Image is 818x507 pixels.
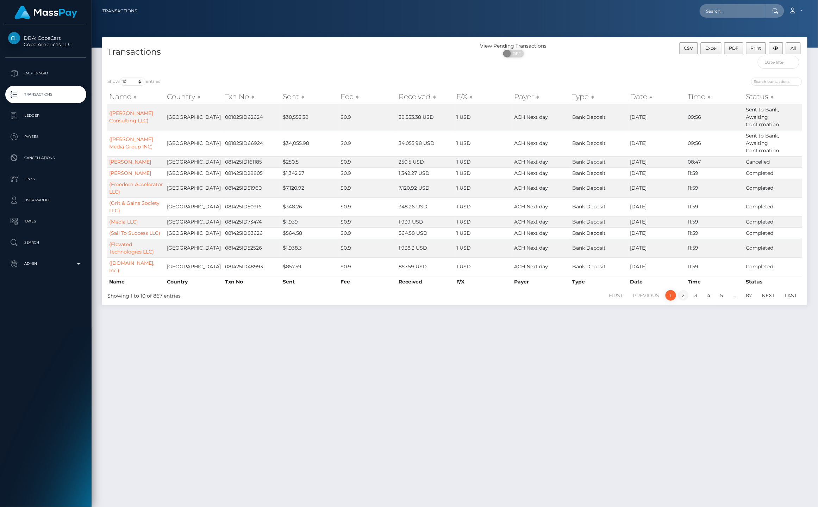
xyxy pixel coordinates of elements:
td: $348.26 [281,197,339,216]
a: 1 [666,290,676,301]
td: 11:59 [686,179,744,197]
td: 11:59 [686,239,744,257]
td: $0.9 [339,104,397,130]
td: 11:59 [686,216,744,227]
button: PDF [724,42,743,54]
p: Payees [8,132,83,142]
span: ACH Next day [514,219,548,225]
td: Bank Deposit [570,179,628,197]
td: $0.9 [339,257,397,276]
td: Bank Deposit [570,167,628,179]
a: Taxes [5,213,86,230]
td: Bank Deposit [570,104,628,130]
td: 11:59 [686,167,744,179]
td: Completed [744,216,802,227]
td: $38,553.38 [281,104,339,130]
td: $0.9 [339,130,397,156]
td: 1 USD [455,216,512,227]
td: Completed [744,167,802,179]
td: $1,342.27 [281,167,339,179]
td: $857.59 [281,257,339,276]
button: Column visibility [769,42,783,54]
button: CSV [680,42,698,54]
a: (Grit & Gains Society LLC) [109,200,160,214]
td: 11:59 [686,197,744,216]
a: 87 [742,290,756,301]
p: Taxes [8,216,83,227]
th: Name: activate to sort column ascending [107,90,165,104]
td: 250.5 USD [397,156,455,167]
td: 1 USD [455,156,512,167]
span: CSV [684,45,693,51]
td: 081425ID161185 [223,156,281,167]
td: Bank Deposit [570,227,628,239]
td: [DATE] [629,130,686,156]
span: ACH Next day [514,140,548,146]
td: 08:47 [686,156,744,167]
td: $1,938.3 [281,239,339,257]
td: [GEOGRAPHIC_DATA] [165,197,223,216]
td: [GEOGRAPHIC_DATA] [165,227,223,239]
button: All [786,42,801,54]
a: Admin [5,255,86,273]
td: Bank Deposit [570,216,628,227]
div: View Pending Transactions [455,42,573,50]
td: Bank Deposit [570,257,628,276]
th: Sent: activate to sort column ascending [281,90,339,104]
td: $0.9 [339,167,397,179]
td: $0.9 [339,227,397,239]
a: 2 [678,290,689,301]
td: $0.9 [339,216,397,227]
p: Transactions [8,89,83,100]
td: 564.58 USD [397,227,455,239]
th: F/X [455,276,512,287]
td: 081425ID83626 [223,227,281,239]
span: ACH Next day [514,203,548,210]
td: [GEOGRAPHIC_DATA] [165,130,223,156]
span: ACH Next day [514,263,548,270]
a: (Sail To Success LLC) [109,230,160,236]
td: Sent to Bank, Awaiting Confirmation [744,130,802,156]
td: [DATE] [629,167,686,179]
td: 081425ID48993 [223,257,281,276]
a: ([DOMAIN_NAME], Inc.) [109,260,154,274]
td: [DATE] [629,257,686,276]
a: (Media LLC) [109,219,138,225]
th: F/X: activate to sort column ascending [455,90,512,104]
td: Bank Deposit [570,156,628,167]
td: $1,939 [281,216,339,227]
th: Country: activate to sort column ascending [165,90,223,104]
span: ACH Next day [514,170,548,176]
p: Links [8,174,83,184]
p: Dashboard [8,68,83,79]
td: Cancelled [744,156,802,167]
a: Dashboard [5,65,86,82]
span: PDF [729,45,738,51]
td: $0.9 [339,156,397,167]
th: Fee: activate to sort column ascending [339,90,397,104]
th: Status: activate to sort column ascending [744,90,802,104]
a: Cancellations [5,149,86,167]
td: [DATE] [629,216,686,227]
a: Ledger [5,107,86,124]
td: [DATE] [629,197,686,216]
a: Payees [5,128,86,146]
span: ACH Next day [514,230,548,236]
span: ACH Next day [514,159,548,165]
label: Show entries [107,78,160,86]
a: [PERSON_NAME] [109,159,151,165]
td: 1 USD [455,167,512,179]
th: Time: activate to sort column ascending [686,90,744,104]
td: 1,938.3 USD [397,239,455,257]
th: Txn No [223,276,281,287]
td: Bank Deposit [570,197,628,216]
td: $250.5 [281,156,339,167]
td: $34,055.98 [281,130,339,156]
a: 4 [704,290,714,301]
td: [DATE] [629,239,686,257]
td: [DATE] [629,179,686,197]
span: All [791,45,796,51]
p: User Profile [8,195,83,206]
img: MassPay Logo [14,6,77,19]
th: Payer: activate to sort column ascending [513,90,570,104]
